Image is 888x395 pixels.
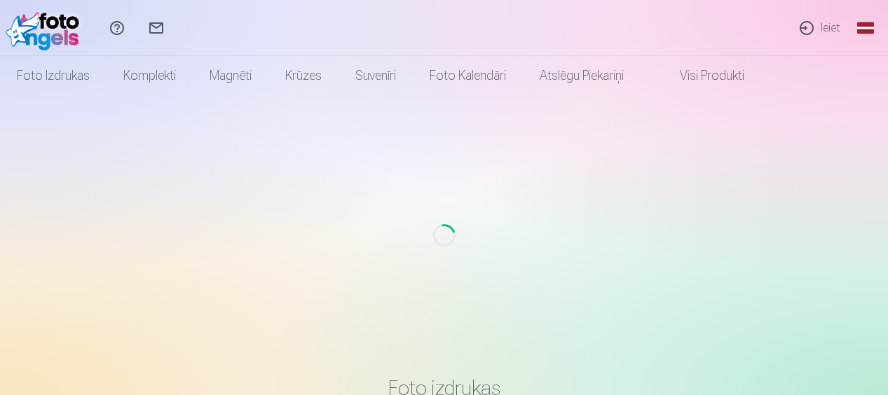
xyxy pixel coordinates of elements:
a: Krūzes [268,56,339,95]
a: Komplekti [107,56,193,95]
a: Foto kalendāri [413,56,523,95]
a: Atslēgu piekariņi [523,56,641,95]
img: /fa1 [6,6,86,50]
a: Suvenīri [339,56,413,95]
a: Magnēti [193,56,268,95]
a: Visi produkti [641,56,761,95]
